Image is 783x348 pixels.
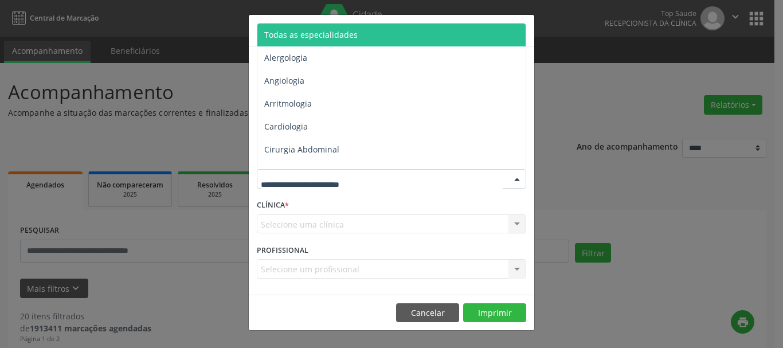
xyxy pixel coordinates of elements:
span: Cirurgia Abdominal [264,144,339,155]
span: Cardiologia [264,121,308,132]
button: Imprimir [463,303,526,323]
span: Alergologia [264,52,307,63]
span: Cirurgia Bariatrica [264,167,335,178]
button: Close [511,15,534,43]
button: Cancelar [396,303,459,323]
h5: Relatório de agendamentos [257,23,388,38]
span: Angiologia [264,75,304,86]
span: Arritmologia [264,98,312,109]
span: Todas as especialidades [264,29,358,40]
label: CLÍNICA [257,197,289,214]
label: PROFISSIONAL [257,241,308,259]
